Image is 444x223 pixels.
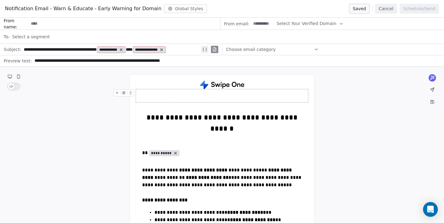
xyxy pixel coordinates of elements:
span: To: [4,34,10,40]
span: Subject: [4,46,21,54]
div: Open Intercom Messenger [423,202,438,217]
button: Schedule/Send [400,4,439,14]
span: Choose email category [226,46,276,53]
span: Select Your Verified Domain [277,20,336,27]
button: Cancel [375,4,397,14]
span: From name: [4,18,28,30]
button: Saved [349,4,370,14]
span: Notification Email - Warn & Educate - Early Warning for Domain [5,5,162,12]
span: Select a segment [12,34,50,40]
span: Preview text: [4,58,32,66]
button: Global Styles [164,4,207,13]
span: From email: [224,21,249,27]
